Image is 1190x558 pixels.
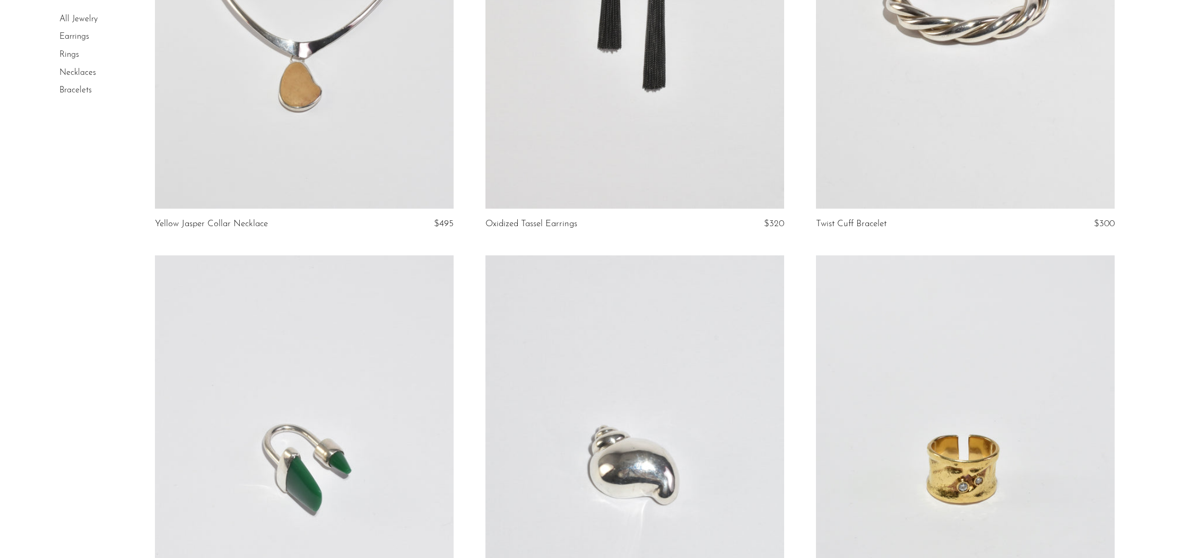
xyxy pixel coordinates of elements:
span: $300 [1094,219,1115,228]
span: $320 [764,219,784,228]
span: $495 [434,219,454,228]
a: Yellow Jasper Collar Necklace [155,219,268,229]
a: Twist Cuff Bracelet [816,219,887,229]
a: All Jewelry [59,15,98,23]
a: Earrings [59,33,89,41]
a: Necklaces [59,68,96,77]
a: Rings [59,50,79,59]
a: Oxidized Tassel Earrings [485,219,577,229]
a: Bracelets [59,86,92,95]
